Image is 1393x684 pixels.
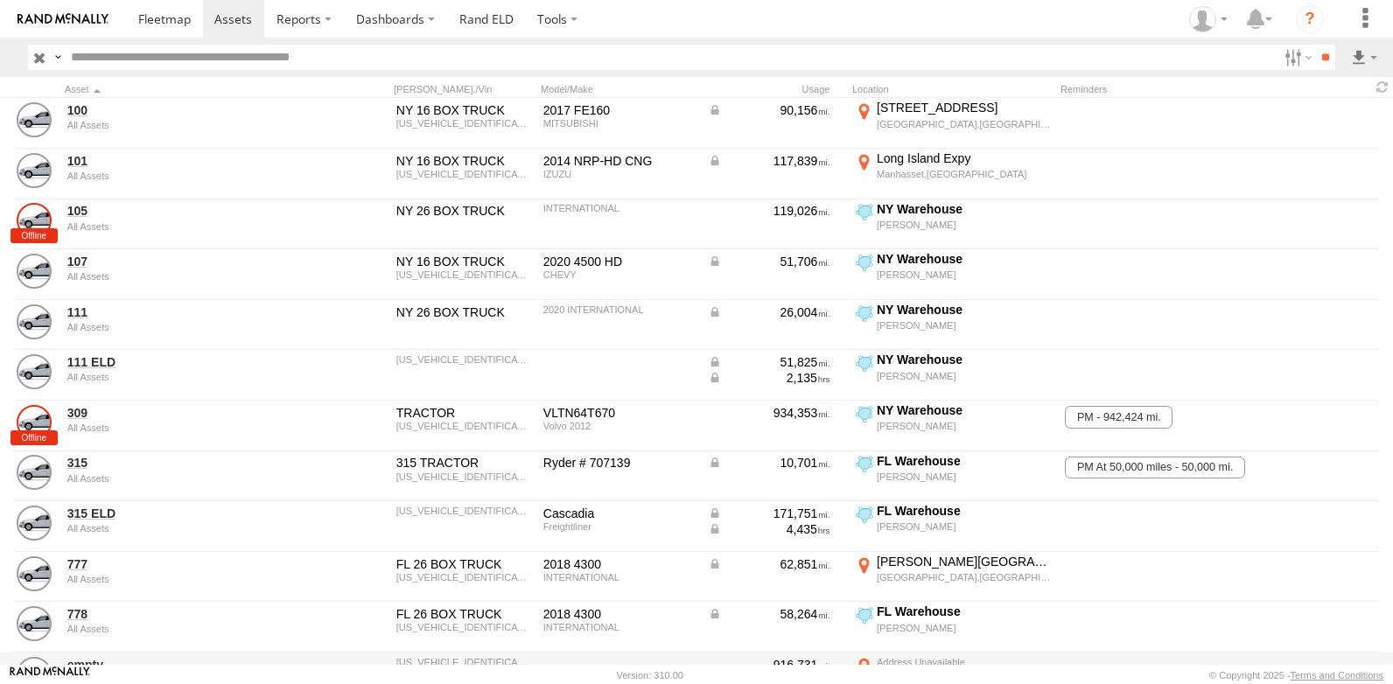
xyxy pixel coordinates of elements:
div: NY 26 BOX TRUCK [396,203,531,219]
div: Data from Vehicle CANbus [708,455,830,471]
div: FL Warehouse [877,503,1051,519]
div: Version: 310.00 [617,670,683,681]
div: 2018 4300 [543,556,696,572]
div: CHEVY [543,269,696,280]
i: ? [1296,5,1324,33]
div: NY 16 BOX TRUCK [396,254,531,269]
a: 315 ELD [67,506,307,521]
div: [PERSON_NAME] [877,420,1051,432]
a: View Asset Details [17,304,52,339]
div: 2017 FE160 [543,102,696,118]
label: Search Filter Options [1277,45,1315,70]
label: Click to View Current Location [852,150,1053,198]
div: NY Warehouse [877,302,1051,318]
a: View Asset Details [17,556,52,591]
span: Refresh [1372,79,1393,95]
div: INTERNATIONAL [543,572,696,583]
div: Long Island Expy [877,150,1051,166]
div: Cascadia [543,506,696,521]
div: 2014 NRP-HD CNG [543,153,696,169]
div: undefined [67,473,307,484]
a: View Asset Details [17,405,52,440]
label: Click to View Current Location [852,453,1053,500]
div: NY 16 BOX TRUCK [396,153,531,169]
div: 4V4NC9EH2CN540803 [396,657,531,667]
label: Export results as... [1349,45,1379,70]
a: View Asset Details [17,606,52,641]
div: 54DC4W1C7ES802629 [396,169,531,179]
a: View Asset Details [17,254,52,289]
div: Data from Vehicle CANbus [708,556,830,572]
div: undefined [67,120,307,130]
a: 111 [67,304,307,320]
div: Data from Vehicle CANbus [708,254,830,269]
div: IZUZU [543,169,696,179]
a: View Asset Details [17,203,52,238]
div: 3AKJHHDR6RSUV6338 [396,506,531,516]
label: Click to View Current Location [852,201,1053,248]
a: View Asset Details [17,455,52,490]
span: PM At 50,000 miles - 50,000 mi. [1065,457,1245,479]
div: FL Warehouse [877,604,1051,619]
a: 778 [67,606,307,622]
div: 916,731 [708,657,830,673]
div: 2020 INTERNATIONAL [543,304,696,315]
a: View Asset Details [17,102,52,137]
div: Usage [705,83,845,95]
div: 3AKJHHDR6RSUV6338 [396,471,531,482]
div: [PERSON_NAME] [877,370,1051,382]
div: Ryder # 707139 [543,455,696,471]
div: Volvo 2012 [543,421,696,431]
div: 4V4NC9EH2CN540803 [396,421,531,431]
div: undefined [67,322,307,332]
div: Click to Sort [65,83,310,95]
label: Click to View Current Location [852,352,1053,399]
div: Data from Vehicle CANbus [708,521,830,537]
div: INTERNATIONAL [543,622,696,632]
div: 119,026 [708,203,830,219]
div: NY 16 BOX TRUCK [396,102,531,118]
div: MITSUBISHI [543,118,696,129]
div: Reminders [1060,83,1223,95]
div: [PERSON_NAME] [877,471,1051,483]
div: undefined [67,271,307,282]
a: 309 [67,405,307,421]
div: Data from Vehicle CANbus [708,102,830,118]
img: rand-logo.svg [17,13,108,25]
label: Click to View Current Location [852,604,1053,651]
div: NY Warehouse [877,251,1051,267]
div: Data from Vehicle CANbus [708,506,830,521]
label: Click to View Current Location [852,100,1053,147]
div: FL Warehouse [877,453,1051,469]
div: Data from Vehicle CANbus [708,153,830,169]
a: 777 [67,556,307,572]
div: FL 26 BOX TRUCK [396,606,531,622]
div: [PERSON_NAME] [877,319,1051,332]
a: View Asset Details [17,506,52,541]
div: 2018 4300 [543,606,696,622]
a: Visit our Website [10,667,90,684]
div: Data from Vehicle CANbus [708,354,830,370]
div: 934,353 [708,405,830,421]
div: undefined [67,624,307,634]
a: 105 [67,203,307,219]
div: VLTN64T670 [543,405,696,421]
div: Data from Vehicle CANbus [708,370,830,386]
div: 315 TRACTOR [396,455,531,471]
div: [PERSON_NAME] [877,520,1051,533]
div: 1HTMMMML3JH530549 [396,572,531,583]
label: Click to View Current Location [852,402,1053,450]
a: empty [67,657,307,673]
a: View Asset Details [17,354,52,389]
div: NY 26 BOX TRUCK [396,304,531,320]
div: undefined [67,523,307,534]
div: 1HTMMMMLXJH530550 [396,622,531,632]
div: FL 26 BOX TRUCK [396,556,531,572]
span: PM - 942,424 mi. [1065,406,1172,429]
a: 111 ELD [67,354,307,370]
div: Freightliner [543,521,696,532]
div: [PERSON_NAME] [877,219,1051,231]
div: undefined [67,574,307,584]
div: NY Warehouse [877,402,1051,418]
label: Click to View Current Location [852,503,1053,550]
